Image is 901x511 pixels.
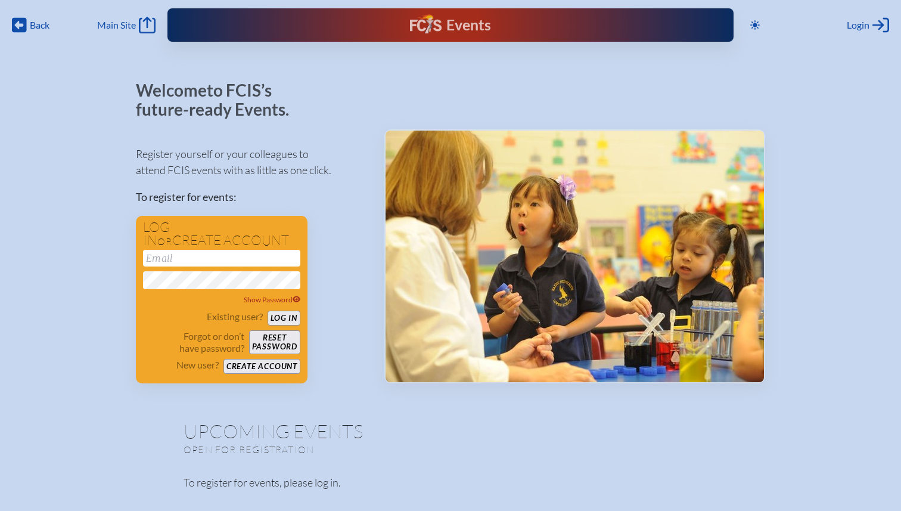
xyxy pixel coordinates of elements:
[184,475,717,491] p: To register for events, please log in.
[30,19,49,31] span: Back
[176,359,219,371] p: New user?
[244,295,301,304] span: Show Password
[207,311,263,323] p: Existing user?
[143,330,244,354] p: Forgot or don’t have password?
[136,189,365,205] p: To register for events:
[268,311,300,326] button: Log in
[249,330,300,354] button: Resetpassword
[136,81,303,119] p: Welcome to FCIS’s future-ready Events.
[328,14,573,36] div: FCIS Events — Future ready
[184,444,498,456] p: Open for registration
[847,19,869,31] span: Login
[184,422,717,441] h1: Upcoming Events
[143,221,300,247] h1: Log in create account
[157,236,172,247] span: or
[223,359,300,374] button: Create account
[136,146,365,178] p: Register yourself or your colleagues to attend FCIS events with as little as one click.
[386,131,764,382] img: Events
[97,19,136,31] span: Main Site
[97,17,156,33] a: Main Site
[143,250,300,267] input: Email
